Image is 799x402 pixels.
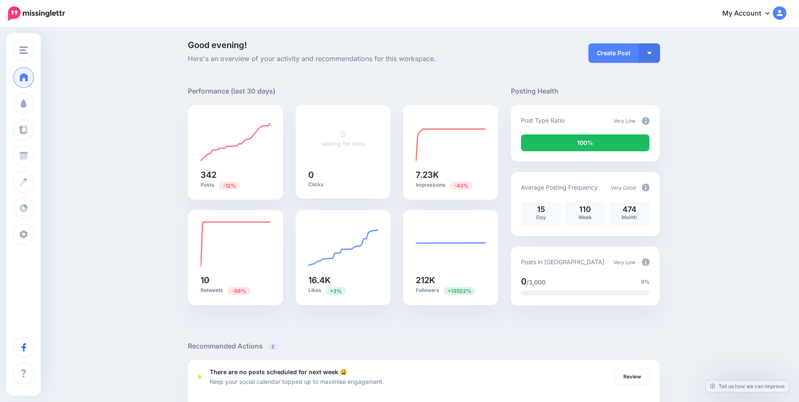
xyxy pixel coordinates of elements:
[210,368,347,375] b: There are no posts scheduled for next week 😩
[267,343,279,351] span: 2
[308,181,378,188] p: Clicks
[444,287,476,295] span: Previous period: 1.55K
[326,287,346,295] span: Previous period: 16K
[416,276,486,284] h5: 212K
[308,276,378,284] h5: 16.4K
[622,214,637,220] span: Month
[416,287,486,295] p: Followers
[200,171,270,179] h5: 342
[521,182,598,192] p: Average Posting Frequency
[521,257,604,267] p: Posts in [GEOGRAPHIC_DATA]
[198,375,201,378] div: <div class='status-dot small red margin-right'></div>Error
[642,117,649,125] img: info-circle-grey.png
[614,206,645,213] p: 474
[714,3,786,24] a: My Account
[19,46,28,54] img: menu.png
[642,258,649,266] img: info-circle-grey.png
[200,287,270,295] p: Retweets
[613,118,636,124] span: Very Low
[8,6,65,21] img: Missinglettr
[219,182,240,190] span: Previous period: 387
[642,184,649,191] img: info-circle-grey.png
[525,206,557,213] p: 15
[588,43,639,63] a: Create Post
[321,130,365,147] a: waiting for data
[308,287,378,295] p: Likes
[450,182,473,190] span: Previous period: 12.8K
[706,381,789,392] a: Tell us how we can improve
[188,40,247,50] span: Good evening!
[416,171,486,179] h5: 7.23K
[569,206,601,213] p: 110
[521,276,526,287] span: 0
[188,341,660,351] h5: Recommended Actions
[188,54,498,64] span: Here's an overview of your activity and recommendations for this workspace.
[227,287,250,295] span: Previous period: 81
[526,279,545,286] span: /3,000
[210,377,384,386] p: Keep your social calendar topped up to maximise engagement.
[641,278,649,286] span: 0%
[647,52,652,54] img: arrow-down-white.png
[416,181,486,189] p: Impressions
[188,86,275,96] h5: Performance (last 30 days)
[200,276,270,284] h5: 10
[511,86,660,96] h5: Posting Health
[611,185,636,191] span: Very Good
[521,115,564,125] p: Post Type Ratio
[613,259,636,265] span: Very Low
[521,134,649,151] div: 100% of your posts in the last 30 days were manually created (i.e. were not from Drip Campaigns o...
[536,214,546,220] span: Day
[615,369,649,384] a: Review
[308,171,378,179] h5: 0
[578,214,592,220] span: Week
[200,181,270,189] p: Posts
